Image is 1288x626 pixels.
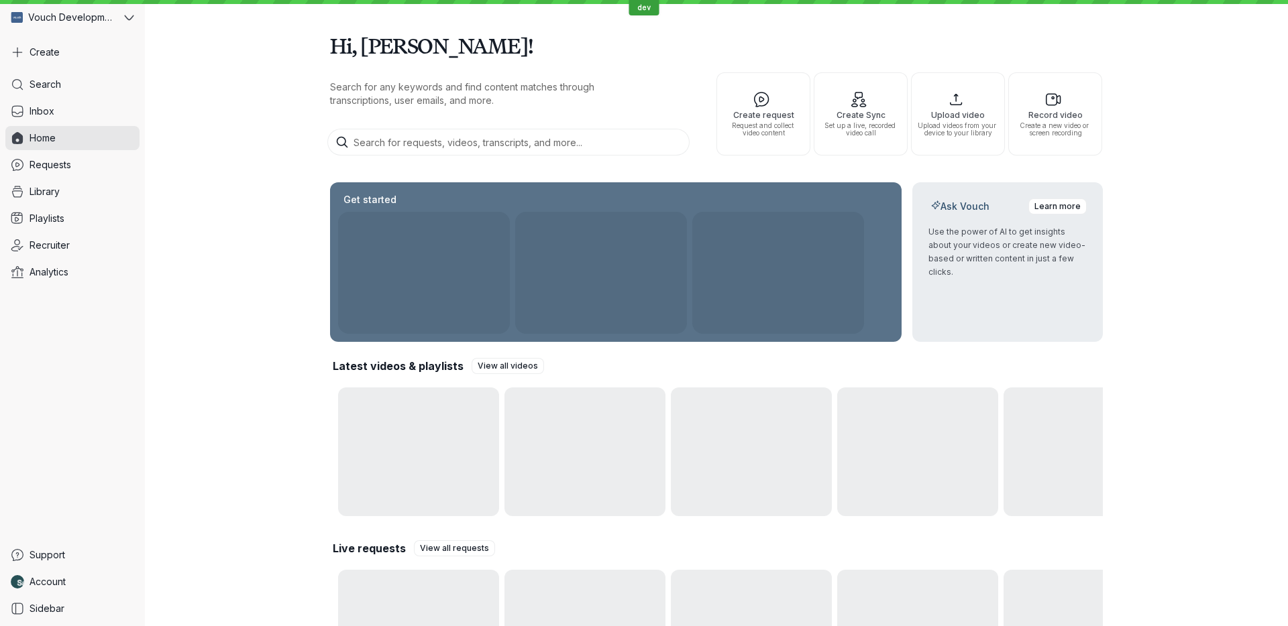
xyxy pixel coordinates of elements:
[5,40,140,64] button: Create
[911,72,1005,155] button: Upload videoUpload videos from your device to your library
[333,541,406,556] h2: Live requests
[30,212,64,225] span: Playlists
[1028,198,1087,214] a: Learn more
[30,265,68,279] span: Analytics
[333,359,464,373] h2: Latest videos & playlists
[28,11,114,24] span: Vouch Development Team
[5,99,140,123] a: Inbox
[30,185,60,198] span: Library
[928,225,1087,279] p: Use the power of AI to get insights about your videos or create new video-based or written conten...
[1014,122,1096,137] span: Create a new video or screen recording
[716,72,810,155] button: Create requestRequest and collect video content
[928,200,992,213] h2: Ask Vouch
[5,153,140,177] a: Requests
[30,239,70,252] span: Recruiter
[1034,200,1081,213] span: Learn more
[5,180,140,204] a: Library
[722,122,804,137] span: Request and collect video content
[5,5,121,29] div: Vouch Development Team
[5,126,140,150] a: Home
[30,131,56,145] span: Home
[1008,72,1102,155] button: Record videoCreate a new video or screen recording
[5,5,140,29] button: Vouch Development Team avatarVouch Development Team
[330,27,1103,64] h1: Hi, [PERSON_NAME]!
[1014,111,1096,119] span: Record video
[5,597,140,621] a: Sidebar
[30,548,65,562] span: Support
[11,11,23,23] img: Vouch Development Team avatar
[722,111,804,119] span: Create request
[30,602,64,615] span: Sidebar
[30,105,54,118] span: Inbox
[30,575,66,588] span: Account
[30,78,61,91] span: Search
[5,543,140,567] a: Support
[330,80,652,107] p: Search for any keywords and find content matches through transcriptions, user emails, and more.
[814,72,908,155] button: Create SyncSet up a live, recorded video call
[11,575,24,588] img: Nathan Weinstock avatar
[478,359,538,373] span: View all videos
[5,570,140,594] a: Nathan Weinstock avatarAccount
[5,233,140,257] a: Recruiter
[414,540,495,556] a: View all requests
[30,46,60,59] span: Create
[917,122,999,137] span: Upload videos from your device to your library
[820,111,902,119] span: Create Sync
[5,260,140,284] a: Analytics
[30,158,71,172] span: Requests
[820,122,902,137] span: Set up a live, recorded video call
[420,542,489,555] span: View all requests
[5,72,140,97] a: Search
[341,193,399,206] h2: Get started
[917,111,999,119] span: Upload video
[327,129,690,155] input: Search for requests, videos, transcripts, and more...
[5,206,140,231] a: Playlists
[472,358,544,374] a: View all videos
